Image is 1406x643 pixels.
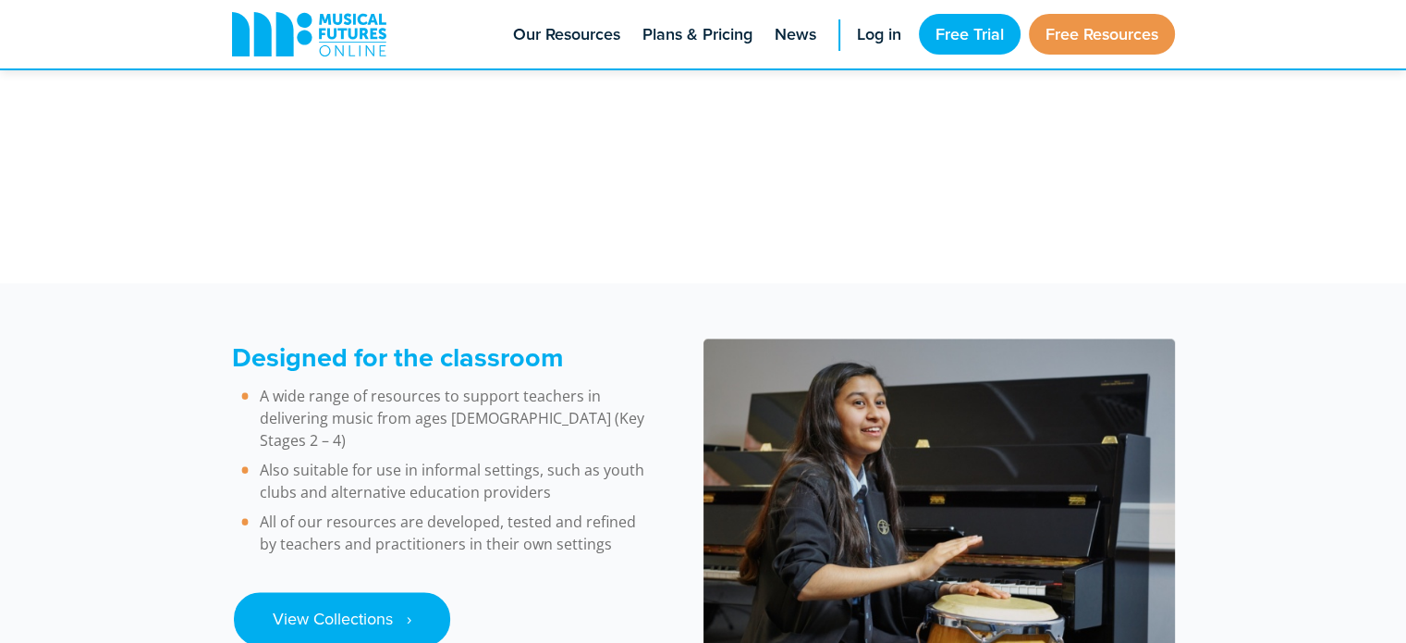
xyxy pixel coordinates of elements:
span: A wide range of resources to support teachers in delivering music from ages [DEMOGRAPHIC_DATA] (K... [260,386,644,451]
strong: Designed for the classroom [232,338,564,377]
span: Also suitable for use in informal settings, such as youth clubs and alternative education providers [260,460,644,502]
span: Our Resources [513,22,620,47]
span: News [775,22,816,47]
span: Plans & Pricing [642,22,752,47]
span: All of our resources are developed, tested and refined by teachers and practitioners in their own... [260,512,636,554]
a: Free Resources [1029,14,1175,55]
a: Free Trial [919,14,1021,55]
span: Log in [857,22,901,47]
